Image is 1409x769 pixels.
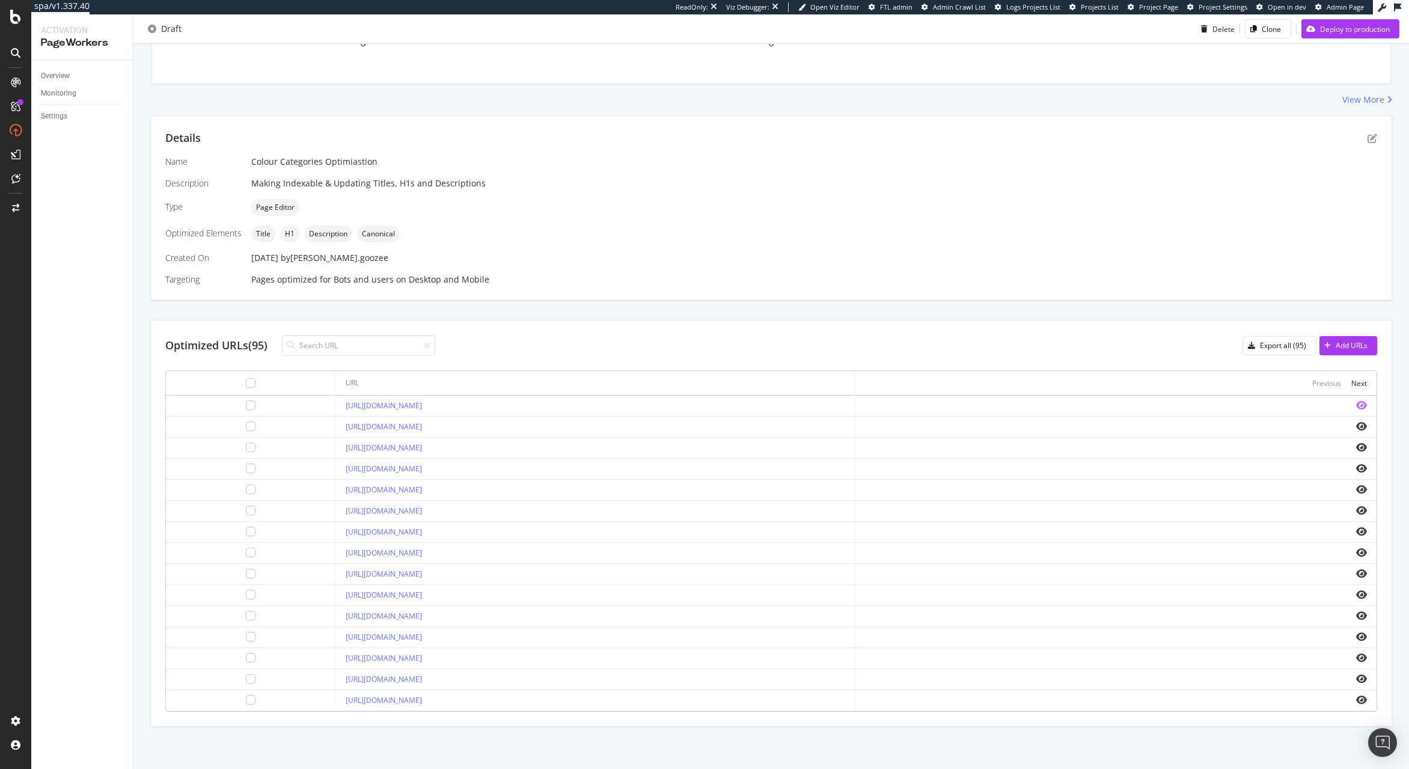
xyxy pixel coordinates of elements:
[346,443,422,453] a: [URL][DOMAIN_NAME]
[1351,378,1367,388] div: Next
[281,252,388,264] div: by [PERSON_NAME].goozee
[1319,336,1377,355] button: Add URLs
[409,274,489,286] div: Desktop and Mobile
[1196,19,1235,38] button: Delete
[1199,2,1247,11] span: Project Settings
[1351,376,1367,390] button: Next
[1242,336,1316,355] button: Export all (95)
[1262,23,1281,34] div: Clone
[256,204,295,211] span: Page Editor
[1342,94,1392,106] a: View More
[1327,2,1364,11] span: Admin Page
[41,87,124,100] a: Monitoring
[346,464,422,474] a: [URL][DOMAIN_NAME]
[1356,674,1367,684] i: eye
[165,274,242,286] div: Targeting
[346,485,422,495] a: [URL][DOMAIN_NAME]
[1336,340,1368,351] div: Add URLs
[1139,2,1178,11] span: Project Page
[933,2,986,11] span: Admin Crawl List
[1356,653,1367,663] i: eye
[41,110,67,123] div: Settings
[1312,378,1341,388] div: Previous
[1256,2,1306,12] a: Open in dev
[1260,340,1306,351] div: Export all (95)
[1356,464,1367,473] i: eye
[676,2,708,12] div: ReadOnly:
[285,230,295,237] span: H1
[165,227,242,239] div: Optimized Elements
[1187,2,1247,12] a: Project Settings
[165,156,242,168] div: Name
[334,274,394,286] div: Bots and users
[165,252,242,264] div: Created On
[251,274,1377,286] div: Pages optimized for on
[346,527,422,537] a: [URL][DOMAIN_NAME]
[251,199,299,216] div: neutral label
[346,674,422,684] a: [URL][DOMAIN_NAME]
[1006,2,1060,11] span: Logs Projects List
[346,695,422,705] a: [URL][DOMAIN_NAME]
[1312,376,1341,390] button: Previous
[1315,2,1364,12] a: Admin Page
[251,156,1377,168] div: Colour Categories Optimiastion
[282,335,435,356] input: Search URL
[1368,728,1397,757] div: Open Intercom Messenger
[357,225,400,242] div: neutral label
[251,252,1377,264] div: [DATE]
[1069,2,1119,12] a: Projects List
[1268,2,1306,11] span: Open in dev
[165,338,267,354] div: Optimized URLs (95)
[1356,485,1367,494] i: eye
[1342,94,1384,106] div: View More
[1356,632,1367,642] i: eye
[304,225,352,242] div: neutral label
[280,225,299,242] div: neutral label
[360,35,366,49] span: 0
[41,36,123,50] div: PageWorkers
[995,2,1060,12] a: Logs Projects List
[1356,527,1367,536] i: eye
[1356,590,1367,599] i: eye
[1356,548,1367,557] i: eye
[165,201,242,213] div: Type
[256,230,270,237] span: Title
[346,548,422,558] a: [URL][DOMAIN_NAME]
[798,2,860,12] a: Open Viz Editor
[362,230,395,237] span: Canonical
[1356,421,1367,431] i: eye
[922,2,986,12] a: Admin Crawl List
[810,2,860,11] span: Open Viz Editor
[869,2,912,12] a: FTL admin
[165,130,201,146] div: Details
[1368,133,1377,143] div: pen-to-square
[768,35,774,49] span: 0
[1356,569,1367,578] i: eye
[346,400,422,411] a: [URL][DOMAIN_NAME]
[1081,2,1119,11] span: Projects List
[726,2,769,12] div: Viz Debugger:
[1212,23,1235,34] div: Delete
[1356,695,1367,705] i: eye
[41,70,124,82] a: Overview
[1301,19,1399,38] button: Deploy to production
[165,177,242,189] div: Description
[346,378,359,388] div: URL
[346,590,422,600] a: [URL][DOMAIN_NAME]
[1245,19,1291,38] button: Clone
[346,653,422,663] a: [URL][DOMAIN_NAME]
[41,87,76,100] div: Monitoring
[41,70,70,82] div: Overview
[309,230,347,237] span: Description
[41,110,124,123] a: Settings
[1356,443,1367,452] i: eye
[251,177,1377,189] div: Making Indexable & Updating Titles, H1s and Descriptions
[1128,2,1178,12] a: Project Page
[1320,23,1390,34] div: Deploy to production
[1356,400,1367,410] i: eye
[161,23,182,35] div: Draft
[41,24,123,36] div: Activation
[346,632,422,642] a: [URL][DOMAIN_NAME]
[251,225,275,242] div: neutral label
[1178,35,1181,49] span: -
